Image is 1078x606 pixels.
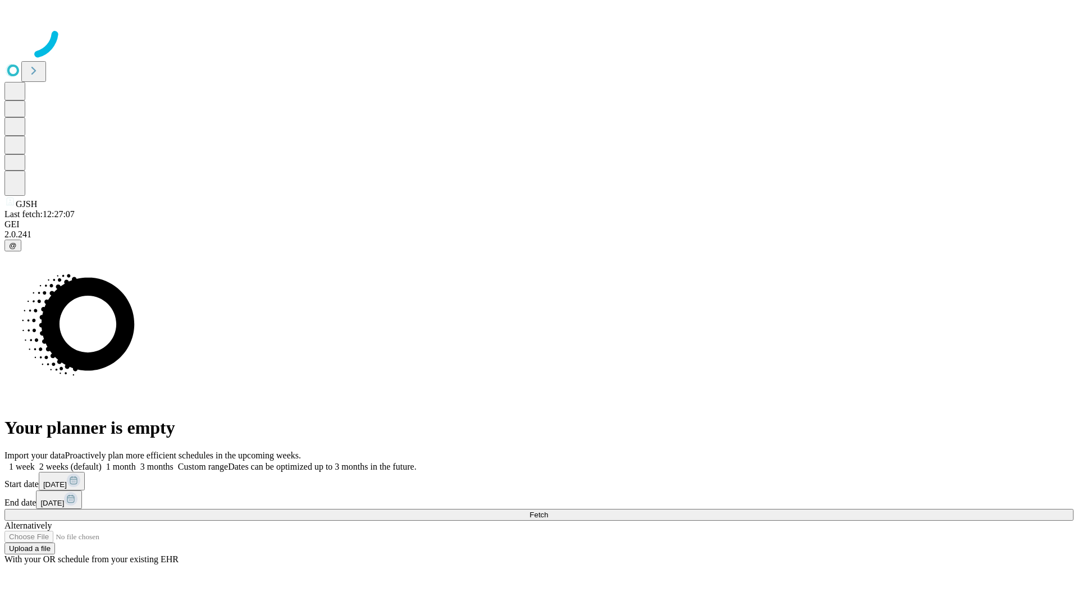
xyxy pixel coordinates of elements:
[4,521,52,530] span: Alternatively
[228,462,416,471] span: Dates can be optimized up to 3 months in the future.
[4,543,55,554] button: Upload a file
[4,240,21,251] button: @
[529,511,548,519] span: Fetch
[4,472,1074,490] div: Start date
[4,219,1074,229] div: GEI
[4,509,1074,521] button: Fetch
[9,462,35,471] span: 1 week
[43,480,67,489] span: [DATE]
[9,241,17,250] span: @
[4,554,179,564] span: With your OR schedule from your existing EHR
[36,490,82,509] button: [DATE]
[16,199,37,209] span: GJSH
[140,462,173,471] span: 3 months
[39,472,85,490] button: [DATE]
[65,451,301,460] span: Proactively plan more efficient schedules in the upcoming weeks.
[4,451,65,460] span: Import your data
[178,462,228,471] span: Custom range
[39,462,102,471] span: 2 weeks (default)
[4,209,75,219] span: Last fetch: 12:27:07
[40,499,64,507] span: [DATE]
[4,417,1074,438] h1: Your planner is empty
[106,462,136,471] span: 1 month
[4,229,1074,240] div: 2.0.241
[4,490,1074,509] div: End date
